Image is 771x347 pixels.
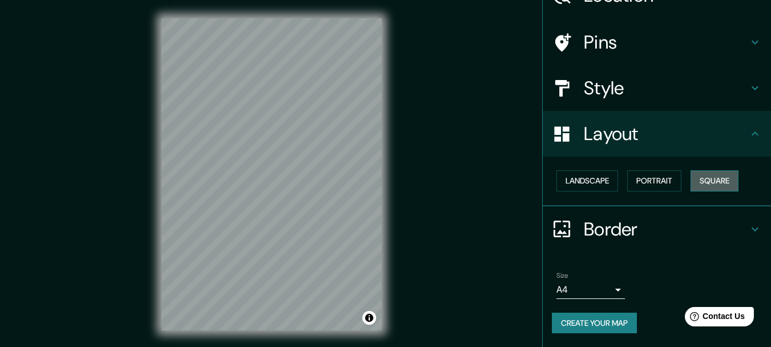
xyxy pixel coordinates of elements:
[543,111,771,157] div: Layout
[543,206,771,252] div: Border
[669,302,758,334] iframe: Help widget launcher
[556,170,618,192] button: Landscape
[584,31,748,54] h4: Pins
[584,77,748,99] h4: Style
[584,218,748,241] h4: Border
[543,19,771,65] div: Pins
[543,65,771,111] div: Style
[627,170,681,192] button: Portrait
[162,18,382,330] canvas: Map
[691,170,738,192] button: Square
[556,281,625,299] div: A4
[584,122,748,145] h4: Layout
[552,313,637,334] button: Create your map
[362,311,376,325] button: Toggle attribution
[556,270,568,280] label: Size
